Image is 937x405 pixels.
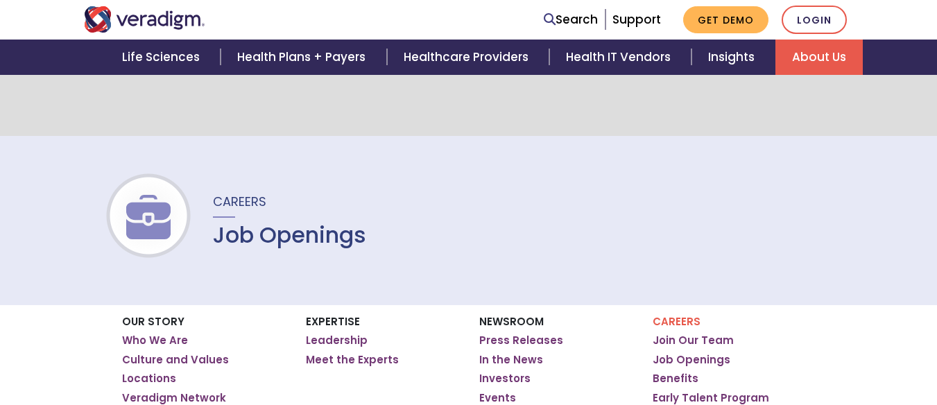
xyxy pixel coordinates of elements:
a: Get Demo [683,6,768,33]
a: Insights [691,40,775,75]
a: Join Our Team [653,334,734,347]
a: Support [612,11,661,28]
h1: Job Openings [213,222,366,248]
a: About Us [775,40,863,75]
a: Healthcare Providers [387,40,549,75]
a: Job Openings [653,353,730,367]
a: Veradigm Network [122,391,226,405]
img: Veradigm logo [84,6,205,33]
a: Health IT Vendors [549,40,691,75]
span: Careers [213,193,266,210]
a: Login [782,6,847,34]
a: Benefits [653,372,698,386]
a: Investors [479,372,531,386]
a: Health Plans + Payers [221,40,386,75]
a: Locations [122,372,176,386]
a: Who We Are [122,334,188,347]
a: In the News [479,353,543,367]
a: Culture and Values [122,353,229,367]
a: Leadership [306,334,368,347]
a: Life Sciences [105,40,221,75]
a: Press Releases [479,334,563,347]
a: Events [479,391,516,405]
a: Meet the Experts [306,353,399,367]
a: Early Talent Program [653,391,769,405]
a: Search [544,10,598,29]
